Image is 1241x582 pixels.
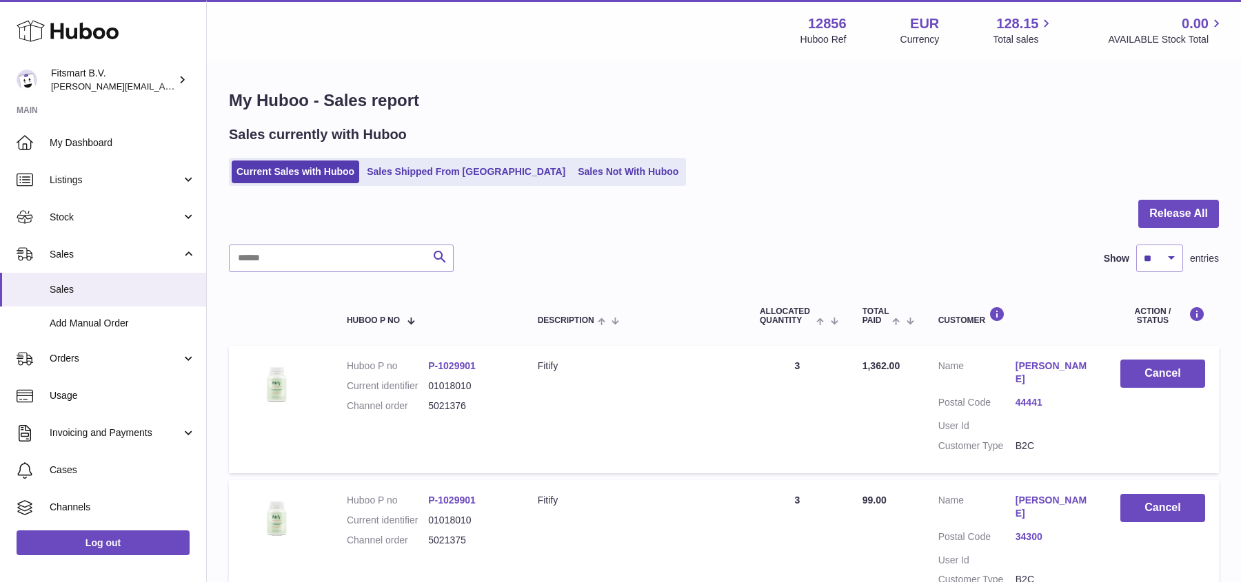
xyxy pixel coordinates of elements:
span: 0.00 [1182,14,1209,33]
a: 44441 [1016,396,1093,409]
button: Cancel [1120,360,1205,388]
dt: Huboo P no [347,494,428,507]
a: P-1029901 [428,495,476,506]
a: [PERSON_NAME] [1016,494,1093,520]
span: My Dashboard [50,136,196,149]
strong: 12856 [808,14,847,33]
span: Usage [50,389,196,402]
dt: Customer Type [938,439,1016,453]
span: [PERSON_NAME][EMAIL_ADDRESS][DOMAIN_NAME] [51,81,276,92]
span: Listings [50,174,181,187]
td: 3 [746,346,849,472]
span: Invoicing and Payments [50,426,181,439]
span: 99.00 [862,495,887,506]
a: P-1029901 [428,360,476,371]
dd: 5021375 [428,534,509,547]
img: jonathan@leaderoo.com [17,70,37,90]
div: Action / Status [1120,306,1205,325]
span: Add Manual Order [50,317,196,330]
dt: User Id [938,419,1016,433]
dd: B2C [1016,439,1093,453]
span: Stock [50,211,181,224]
a: [PERSON_NAME] [1016,360,1093,386]
span: AVAILABLE Stock Total [1108,33,1224,46]
a: Sales Shipped From [GEOGRAPHIC_DATA] [362,160,570,183]
dt: Postal Code [938,396,1016,413]
dt: Current identifier [347,380,428,393]
span: Huboo P no [347,316,400,325]
a: 128.15 Total sales [993,14,1054,46]
label: Show [1104,252,1129,265]
dt: Huboo P no [347,360,428,373]
h1: My Huboo - Sales report [229,90,1219,112]
dt: Channel order [347,399,428,413]
div: Currency [900,33,940,46]
div: Fitsmart B.V. [51,67,175,93]
img: 128561739542540.png [243,360,312,408]
dt: User Id [938,554,1016,567]
a: Sales Not With Huboo [573,160,683,183]
dd: 01018010 [428,514,509,527]
span: Sales [50,248,181,261]
strong: EUR [910,14,939,33]
span: 128.15 [996,14,1038,33]
span: ALLOCATED Quantity [760,307,813,325]
span: Orders [50,352,181,365]
a: 0.00 AVAILABLE Stock Total [1108,14,1224,46]
div: Customer [938,306,1093,325]
button: Cancel [1120,494,1205,522]
span: 1,362.00 [862,360,900,371]
dt: Postal Code [938,530,1016,547]
button: Release All [1138,200,1219,228]
div: Fitify [538,494,732,507]
h2: Sales currently with Huboo [229,125,407,144]
dt: Name [938,360,1016,389]
dd: 01018010 [428,380,509,393]
span: entries [1190,252,1219,265]
img: 128561739542540.png [243,494,312,543]
span: Description [538,316,594,325]
a: 34300 [1016,530,1093,543]
dt: Channel order [347,534,428,547]
span: Cases [50,464,196,477]
dt: Current identifier [347,514,428,527]
span: Channels [50,501,196,514]
dd: 5021376 [428,399,509,413]
div: Fitify [538,360,732,373]
a: Current Sales with Huboo [232,160,359,183]
dt: Name [938,494,1016,523]
a: Log out [17,530,190,555]
div: Huboo Ref [800,33,847,46]
span: Total sales [993,33,1054,46]
span: Sales [50,283,196,296]
span: Total paid [862,307,889,325]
